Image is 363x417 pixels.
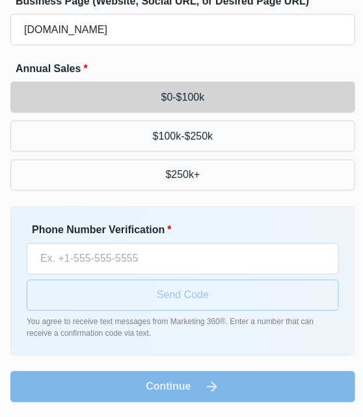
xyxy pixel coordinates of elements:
label: Annual Sales [16,61,360,77]
label: Phone Number Verification [32,223,344,238]
input: Ex. +1-555-555-5555 [27,244,339,275]
p: You agree to receive text messages from Marketing 360®. Enter a number that can receive a confirm... [27,316,339,340]
button: $250k+ [10,160,355,191]
input: e.g. janesplumbing.com [10,14,355,45]
button: $100k-$250k [10,121,355,152]
button: $0-$100k [10,82,355,113]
